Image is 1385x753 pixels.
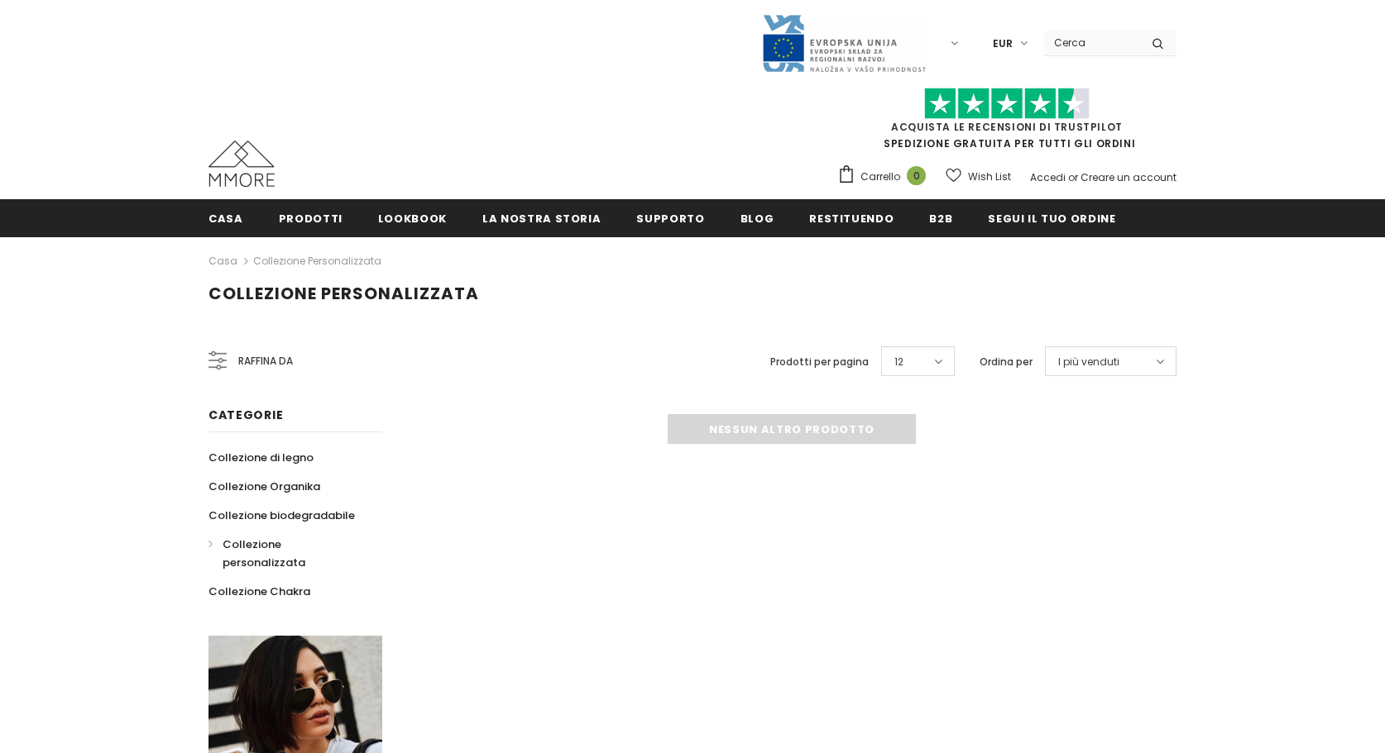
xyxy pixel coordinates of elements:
a: Casa [208,199,243,236]
span: La nostra storia [482,211,601,226]
span: Segui il tuo ordine [988,211,1115,226]
a: La nostra storia [482,199,601,236]
a: Acquista le recensioni di TrustPilot [891,120,1123,134]
span: EUR [993,36,1013,52]
a: Blog [740,199,774,236]
img: Fidati di Pilot Stars [924,88,1090,120]
span: supporto [636,211,704,226]
a: Collezione personalizzata [208,530,364,577]
span: Collezione Organika [208,479,320,494]
span: Raffina da [238,352,293,370]
a: Creare un account [1081,170,1177,184]
span: Collezione personalizzata [208,282,479,305]
a: Javni Razpis [761,36,927,50]
span: Restituendo [809,211,894,226]
span: Collezione biodegradabile [208,508,355,523]
a: Lookbook [378,199,447,236]
a: Collezione Chakra [208,577,310,606]
img: Javni Razpis [761,13,927,74]
a: Collezione Organika [208,472,320,501]
a: B2B [929,199,952,236]
input: Search Site [1044,31,1139,55]
span: Categorie [208,407,283,423]
span: Collezione Chakra [208,584,310,599]
label: Prodotti per pagina [770,354,869,370]
a: Carrello 0 [837,164,934,189]
span: Collezione personalizzata [223,536,305,570]
span: B2B [929,211,952,226]
span: Collezione di legno [208,450,314,465]
span: Lookbook [378,211,447,226]
span: SPEDIZIONE GRATUITA PER TUTTI GLI ORDINI [837,95,1177,150]
label: Ordina per [980,354,1033,370]
span: or [1068,170,1078,184]
a: supporto [636,199,704,236]
span: I più venduti [1058,354,1119,370]
img: Casi MMORE [208,141,275,187]
a: Accedi [1030,170,1066,184]
a: Casa [208,251,237,271]
a: Collezione biodegradabile [208,501,355,530]
span: Carrello [860,169,900,185]
span: Casa [208,211,243,226]
a: Restituendo [809,199,894,236]
span: Wish List [968,169,1011,185]
a: Segui il tuo ordine [988,199,1115,236]
a: Prodotti [279,199,343,236]
span: 12 [894,354,903,370]
a: Collezione personalizzata [253,254,381,268]
span: Prodotti [279,211,343,226]
span: 0 [907,166,926,185]
span: Blog [740,211,774,226]
a: Collezione di legno [208,443,314,472]
a: Wish List [946,162,1011,191]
